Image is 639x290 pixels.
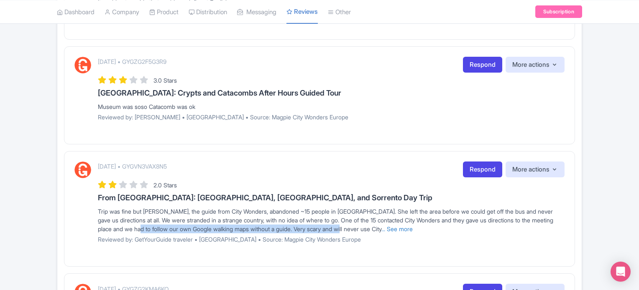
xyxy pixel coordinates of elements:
[105,0,139,23] a: Company
[381,225,413,232] a: ... See more
[535,5,582,18] a: Subscription
[57,0,95,23] a: Dashboard
[98,162,167,171] p: [DATE] • GYGVN3VAX8N5
[98,89,565,97] h3: [GEOGRAPHIC_DATA]: Crypts and Catacombs After Hours Guided Tour
[328,0,351,23] a: Other
[74,161,91,178] img: GetYourGuide Logo
[98,235,565,244] p: Reviewed by: GetYourGuide traveler • [GEOGRAPHIC_DATA] • Source: Magpie City Wonders Europe
[98,194,565,202] h3: From [GEOGRAPHIC_DATA]: [GEOGRAPHIC_DATA], [GEOGRAPHIC_DATA], and Sorrento Day Trip
[506,57,565,73] button: More actions
[611,262,631,282] div: Open Intercom Messenger
[153,182,177,189] span: 2.0 Stars
[506,161,565,178] button: More actions
[463,161,502,178] a: Respond
[98,102,565,111] div: Museum was soso Catacomb was ok
[74,57,91,73] img: GetYourGuide Logo
[98,113,565,121] p: Reviewed by: [PERSON_NAME] • [GEOGRAPHIC_DATA] • Source: Magpie City Wonders Europe
[98,207,565,233] div: Trip was fine but [PERSON_NAME], the guide from City Wonders, abandoned ~15 people in [GEOGRAPHIC...
[98,57,166,66] p: [DATE] • GYGZG2F5G3R9
[149,0,179,23] a: Product
[153,77,177,84] span: 3.0 Stars
[189,0,227,23] a: Distribution
[237,0,276,23] a: Messaging
[463,57,502,73] a: Respond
